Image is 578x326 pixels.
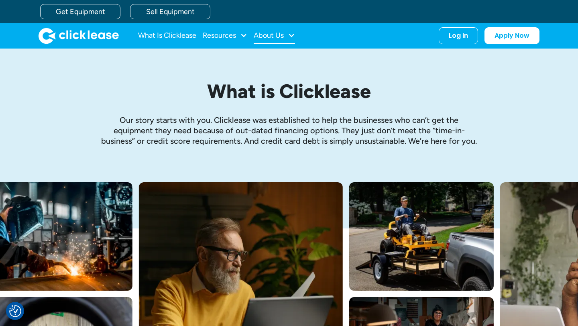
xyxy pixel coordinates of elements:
[449,32,468,40] div: Log In
[9,305,21,317] button: Consent Preferences
[484,27,539,44] a: Apply Now
[130,4,210,19] a: Sell Equipment
[39,28,119,44] a: home
[39,28,119,44] img: Clicklease logo
[203,28,247,44] div: Resources
[138,28,196,44] a: What Is Clicklease
[40,4,120,19] a: Get Equipment
[100,115,478,146] p: Our story starts with you. Clicklease was established to help the businesses who can’t get the eq...
[100,81,478,102] h1: What is Clicklease
[254,28,295,44] div: About Us
[9,305,21,317] img: Revisit consent button
[349,182,494,291] img: Man with hat and blue shirt driving a yellow lawn mower onto a trailer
